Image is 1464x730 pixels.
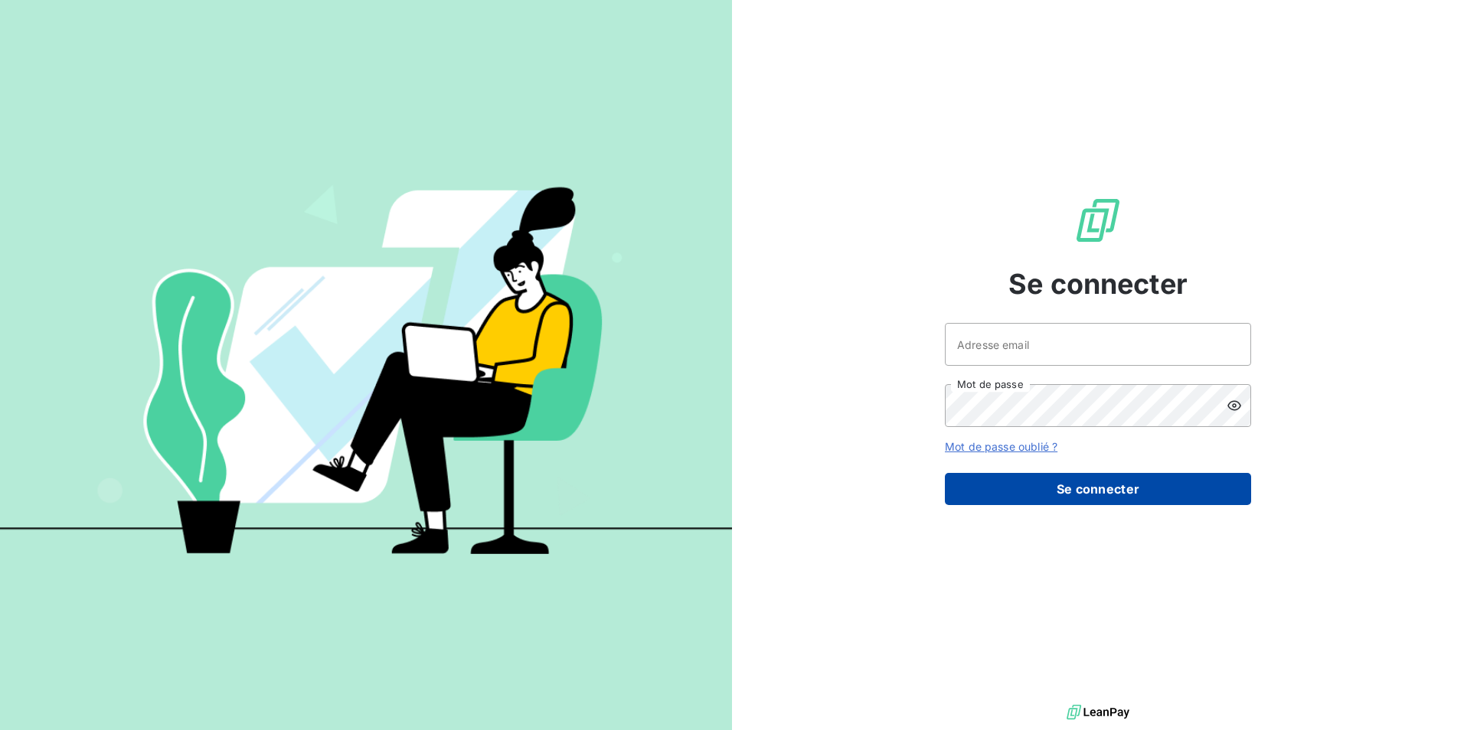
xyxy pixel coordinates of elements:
[945,440,1057,453] a: Mot de passe oublié ?
[1008,263,1188,305] span: Se connecter
[945,473,1251,505] button: Se connecter
[945,323,1251,366] input: placeholder
[1067,701,1129,724] img: logo
[1073,196,1123,245] img: Logo LeanPay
